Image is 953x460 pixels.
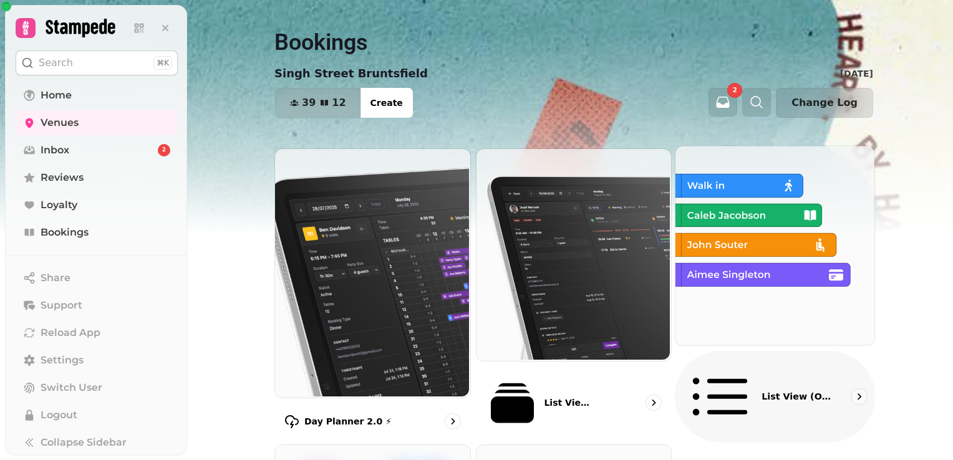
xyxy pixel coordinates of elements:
[733,87,737,93] span: 2
[16,375,178,400] button: Switch User
[16,165,178,190] a: Reviews
[16,403,178,428] button: Logout
[475,148,670,360] img: List View 2.0 ⚡ (New)
[762,390,831,403] p: List view (Old - going soon)
[304,415,392,428] p: Day Planner 2.0 ⚡
[41,225,89,240] span: Bookings
[16,266,178,290] button: Share
[153,56,172,70] div: ⌘K
[41,198,77,213] span: Loyalty
[476,148,672,439] a: List View 2.0 ⚡ (New)List View 2.0 ⚡ (New)
[16,138,178,163] a: Inbox2
[332,98,346,108] span: 12
[360,88,413,118] button: Create
[16,193,178,218] a: Loyalty
[16,320,178,345] button: Reload App
[39,55,73,70] p: Search
[41,88,72,103] span: Home
[41,380,102,395] span: Switch User
[41,170,84,185] span: Reviews
[674,145,873,343] img: List view (Old - going soon)
[16,83,178,108] a: Home
[274,65,428,82] p: Singh Street Bruntsfield
[853,390,865,403] svg: go to
[544,396,595,409] p: List View 2.0 ⚡ (New)
[791,98,858,108] span: Change Log
[16,430,178,455] button: Collapse Sidebar
[41,325,100,340] span: Reload App
[16,220,178,245] a: Bookings
[41,271,70,285] span: Share
[16,110,178,135] a: Venues
[162,146,166,155] span: 2
[274,148,469,396] img: Day Planner 2.0 ⚡
[370,98,403,107] span: Create
[274,148,471,439] a: Day Planner 2.0 ⚡Day Planner 2.0 ⚡
[776,88,873,118] button: Change Log
[275,88,361,118] button: 3912
[447,415,459,428] svg: go to
[41,408,77,423] span: Logout
[16,348,178,373] a: Settings
[41,298,82,313] span: Support
[41,115,79,130] span: Venues
[16,293,178,318] button: Support
[16,50,178,75] button: Search⌘K
[41,143,69,158] span: Inbox
[840,67,873,80] p: [DATE]
[675,145,875,443] a: List view (Old - going soon)List view (Old - going soon)
[41,353,84,368] span: Settings
[41,435,127,450] span: Collapse Sidebar
[647,396,660,409] svg: go to
[302,98,316,108] span: 39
